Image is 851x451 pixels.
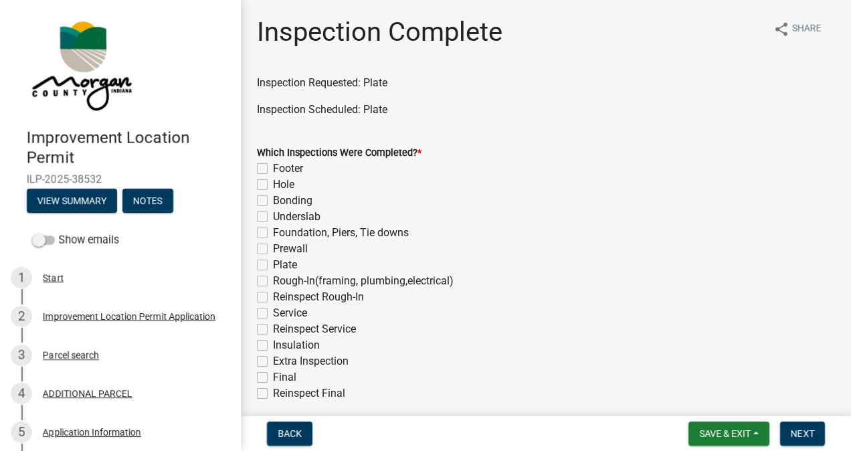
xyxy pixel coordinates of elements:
label: Reinspect Service [273,321,356,337]
button: Back [267,422,312,446]
label: Bonding [273,193,312,209]
h1: Inspection Complete [257,16,502,48]
span: ILP-2025-38532 [27,173,214,185]
label: Underslab [273,209,320,225]
label: Service [273,305,307,321]
div: 3 [11,345,32,366]
wm-modal-confirm: Summary [27,196,117,207]
img: Morgan County, Indiana [27,14,134,114]
label: Extra Inspection [273,353,349,369]
h4: Improvement Location Permit [27,128,230,167]
button: shareShare [763,16,832,42]
span: Save & Exit [699,428,751,439]
label: Reinspect Rough-In [273,289,364,305]
label: Insulation [273,337,320,353]
div: 4 [11,383,32,404]
label: Foundation, Piers, Tie downs [273,225,409,241]
div: 2 [11,306,32,327]
label: Footer [273,161,303,177]
div: ADDITIONAL PARCEL [43,389,132,398]
button: Notes [122,189,173,213]
div: Improvement Location Permit Application [43,312,215,321]
label: Final [273,369,296,385]
span: Back [278,428,302,439]
div: Parcel search [43,351,99,360]
span: Share [792,21,822,37]
p: Inspection Scheduled: Plate [257,102,835,118]
label: Show emails [32,232,119,248]
button: Next [780,422,825,446]
label: Rough-In(framing, plumbing,electrical) [273,273,454,289]
div: Application Information [43,428,141,437]
label: Plate [273,257,297,273]
label: Which Inspections Were Completed? [257,149,421,158]
p: Inspection Requested: Plate [257,75,835,91]
label: Prewall [273,241,308,257]
button: Save & Exit [688,422,769,446]
span: Next [791,428,814,439]
label: Reinspect Final [273,385,345,401]
i: share [773,21,789,37]
button: View Summary [27,189,117,213]
label: Hole [273,177,294,193]
wm-modal-confirm: Notes [122,196,173,207]
div: 5 [11,422,32,443]
div: Start [43,273,64,282]
div: 1 [11,267,32,288]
